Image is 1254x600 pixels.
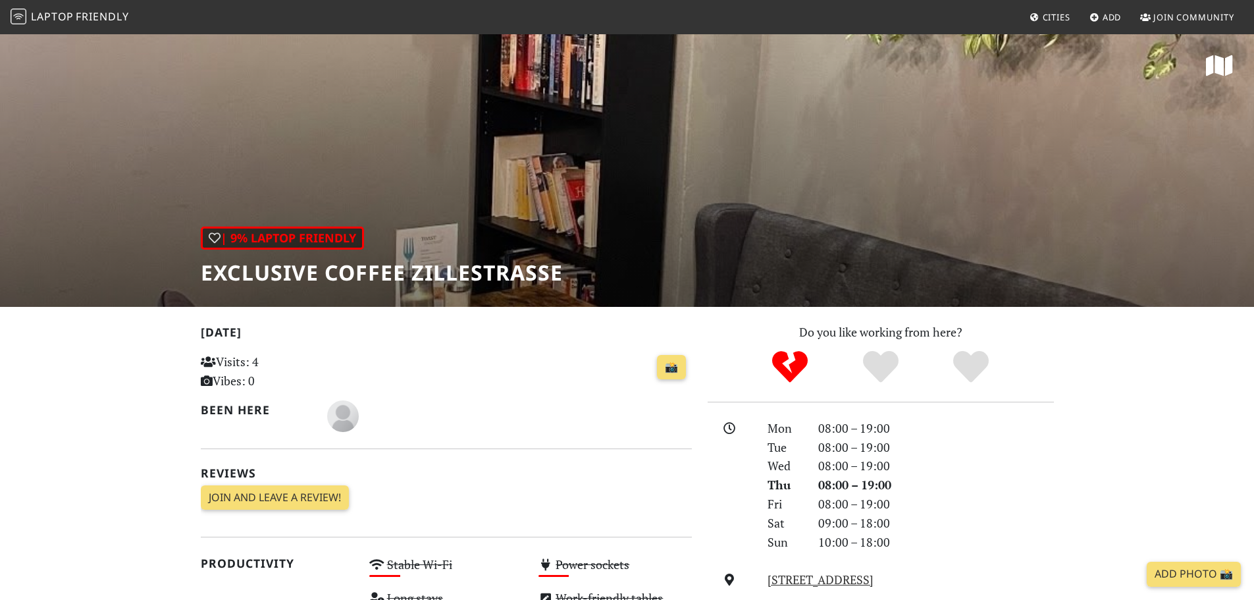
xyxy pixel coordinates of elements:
[327,400,359,432] img: blank-535327c66bd565773addf3077783bbfce4b00ec00e9fd257753287c682c7fa38.png
[201,466,692,480] h2: Reviews
[201,485,349,510] a: Join and leave a review!
[1084,5,1127,29] a: Add
[835,349,926,385] div: Yes
[760,419,810,438] div: Mon
[327,407,359,423] span: Yunus Demir
[760,533,810,552] div: Sun
[1024,5,1076,29] a: Cities
[201,403,312,417] h2: Been here
[1043,11,1070,23] span: Cities
[201,325,692,344] h2: [DATE]
[708,323,1054,342] p: Do you like working from here?
[1153,11,1234,23] span: Join Community
[810,438,1062,457] div: 08:00 – 19:00
[810,533,1062,552] div: 10:00 – 18:00
[387,557,452,572] s: Stable Wi-Fi
[1147,562,1241,587] a: Add Photo 📸
[657,355,686,380] a: 📸
[201,557,354,570] h2: Productivity
[745,349,835,385] div: No
[201,352,354,391] p: Visits: 4 Vibes: 0
[760,476,810,495] div: Thu
[810,476,1062,495] div: 08:00 – 19:00
[810,514,1062,533] div: 09:00 – 18:00
[11,6,129,29] a: LaptopFriendly LaptopFriendly
[760,456,810,476] div: Wed
[810,495,1062,514] div: 08:00 – 19:00
[768,572,874,587] a: [STREET_ADDRESS]
[556,557,629,572] s: Power sockets
[1135,5,1240,29] a: Join Community
[76,9,128,24] span: Friendly
[760,495,810,514] div: Fri
[810,456,1062,476] div: 08:00 – 19:00
[1103,11,1122,23] span: Add
[810,419,1062,438] div: 08:00 – 19:00
[760,514,810,533] div: Sat
[31,9,74,24] span: Laptop
[760,438,810,457] div: Tue
[201,227,364,250] div: | 9% Laptop Friendly
[926,349,1016,385] div: Definitely!
[11,9,26,24] img: LaptopFriendly
[201,260,563,285] h1: Exclusive Coffee Zillestraße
